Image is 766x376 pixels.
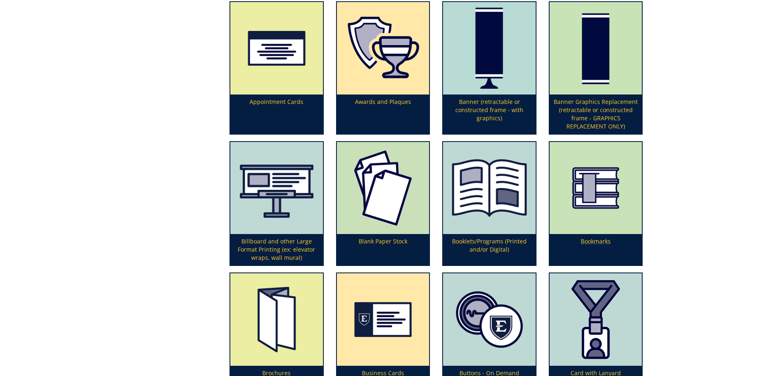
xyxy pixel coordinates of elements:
[443,234,536,265] p: Booklets/Programs (Printed and/or Digital)
[550,142,642,266] a: Bookmarks
[337,2,430,134] a: Awards and Plaques
[230,273,323,366] img: brochures-655684ddc17079.69539308.png
[443,142,536,234] img: booklet%20or%20program-655684906987b4.38035964.png
[230,142,323,266] a: Billboard and other Large Format Printing (ex: elevator wraps, wall mural)
[337,142,430,266] a: Blank Paper Stock
[230,142,323,234] img: canvas-5fff48368f7674.25692951.png
[443,2,536,95] img: retractable-banner-59492b401f5aa8.64163094.png
[443,142,536,266] a: Booklets/Programs (Printed and/or Digital)
[230,2,323,95] img: appointment%20cards-6556843a9f7d00.21763534.png
[337,2,430,95] img: plaques-5a7339fccbae09.63825868.png
[337,273,430,366] img: business%20cards-655684f769de13.42776325.png
[443,95,536,134] p: Banner (retractable or constructed frame - with graphics)
[550,234,642,265] p: Bookmarks
[550,2,642,95] img: graphics-only-banner-5949222f1cdc31.93524894.png
[337,95,430,134] p: Awards and Plaques
[550,273,642,366] img: card%20with%20lanyard-64d29bdf945cd3.52638038.png
[230,234,323,265] p: Billboard and other Large Format Printing (ex: elevator wraps, wall mural)
[550,95,642,134] p: Banner Graphics Replacement (retractable or constructed frame - GRAPHICS REPLACEMENT ONLY)
[443,273,536,366] img: buttons-6556850c435158.61892814.png
[443,2,536,134] a: Banner (retractable or constructed frame - with graphics)
[337,234,430,265] p: Blank Paper Stock
[550,2,642,134] a: Banner Graphics Replacement (retractable or constructed frame - GRAPHICS REPLACEMENT ONLY)
[230,95,323,134] p: Appointment Cards
[337,142,430,234] img: blank%20paper-65568471efb8f2.36674323.png
[550,142,642,234] img: bookmarks-655684c13eb552.36115741.png
[230,2,323,134] a: Appointment Cards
